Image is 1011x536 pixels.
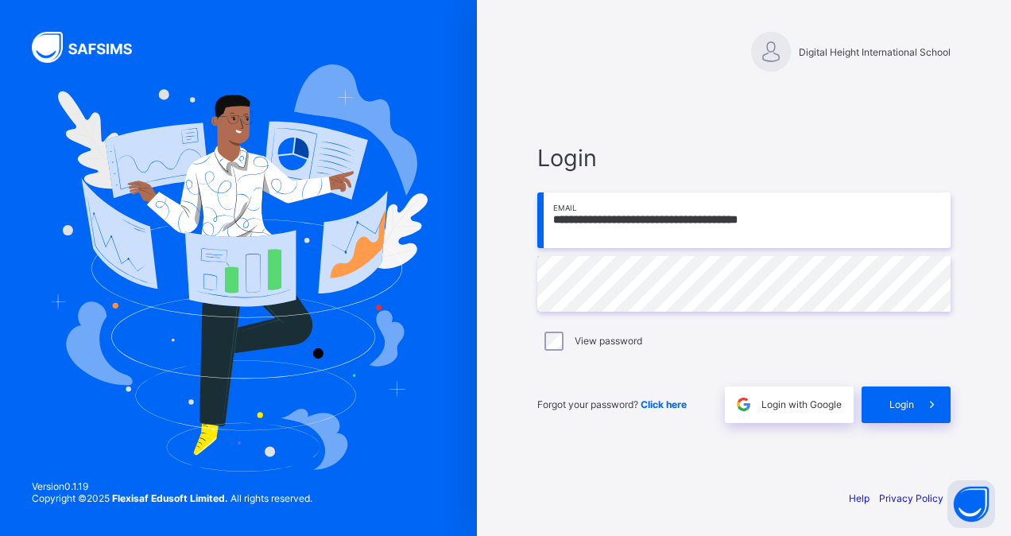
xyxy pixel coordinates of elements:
button: Open asap [947,480,995,528]
span: Login with Google [761,398,842,410]
a: Privacy Policy [879,492,943,504]
img: SAFSIMS Logo [32,32,151,63]
strong: Flexisaf Edusoft Limited. [112,492,228,504]
span: Forgot your password? [537,398,687,410]
span: Digital Height International School [799,46,951,58]
span: Version 0.1.19 [32,480,312,492]
img: Hero Image [49,64,428,472]
span: Login [889,398,914,410]
label: View password [575,335,642,347]
span: Copyright © 2025 All rights reserved. [32,492,312,504]
span: Login [537,144,951,172]
a: Help [849,492,870,504]
img: google.396cfc9801f0270233282035f929180a.svg [734,395,753,414]
a: Click here [641,398,687,410]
